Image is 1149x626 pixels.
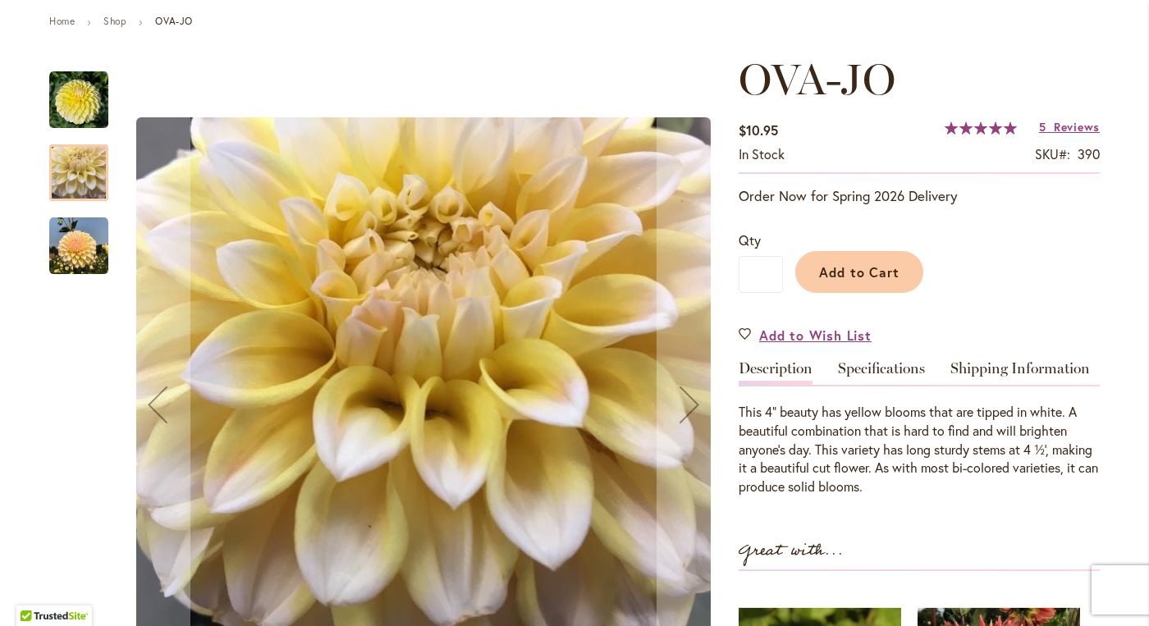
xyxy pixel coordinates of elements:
[739,145,785,164] div: Availability
[12,568,58,614] iframe: Launch Accessibility Center
[838,361,925,385] a: Specifications
[739,231,761,249] span: Qty
[739,186,1100,206] p: Order Now for Spring 2026 Delivery
[739,326,872,345] a: Add to Wish List
[49,128,125,201] div: OVA-JO
[1035,145,1070,162] strong: SKU
[49,201,108,274] div: OVA-JO
[795,251,923,293] button: Add to Cart
[739,53,895,105] span: OVA-JO
[739,361,1100,496] div: Detailed Product Info
[739,537,844,564] strong: Great with...
[155,15,193,27] strong: OVA-JO
[1039,119,1100,135] a: 5 Reviews
[1054,119,1100,135] span: Reviews
[950,361,1090,385] a: Shipping Information
[739,145,785,162] span: In stock
[103,15,126,27] a: Shop
[1039,119,1046,135] span: 5
[945,121,1017,135] div: 100%
[49,217,108,276] img: OVA-JO
[739,361,813,385] a: Description
[49,15,75,27] a: Home
[739,403,1100,496] div: This 4” beauty has yellow blooms that are tipped in white. A beautiful combination that is hard t...
[759,326,872,345] span: Add to Wish List
[49,55,125,128] div: OVA-JO
[49,71,108,130] img: OVA-JO
[739,121,778,139] span: $10.95
[819,263,900,281] span: Add to Cart
[1078,145,1100,164] div: 390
